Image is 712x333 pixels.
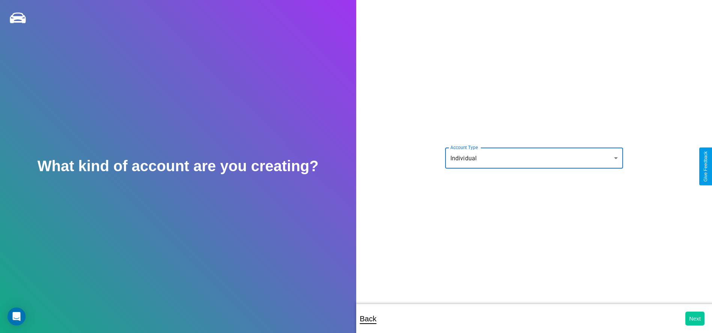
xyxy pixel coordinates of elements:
[38,158,319,175] h2: What kind of account are you creating?
[450,144,478,151] label: Account Type
[8,307,26,325] div: Open Intercom Messenger
[445,148,623,169] div: Individual
[685,312,704,325] button: Next
[703,151,708,182] div: Give Feedback
[360,312,376,325] p: Back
